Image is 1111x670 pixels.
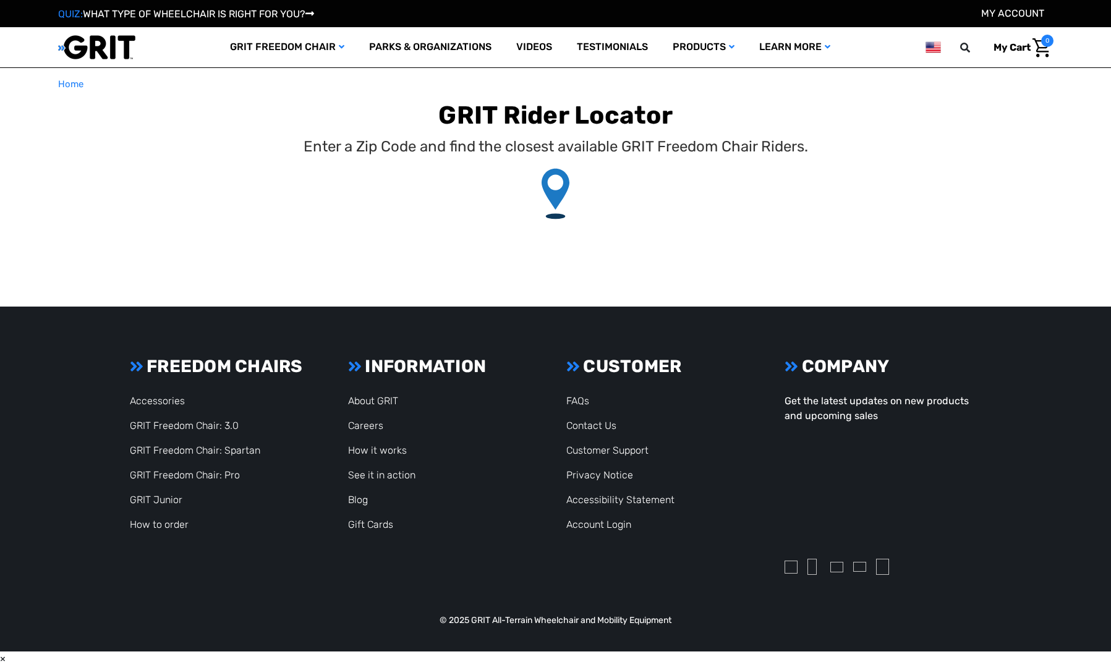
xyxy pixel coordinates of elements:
iframe: Form 0 [785,433,981,548]
a: Privacy Notice [566,469,633,481]
a: GRIT Freedom Chair: Spartan [130,444,260,456]
img: twitter [830,562,843,572]
img: Cart [1032,38,1050,57]
b: GRIT Rider Locator [438,101,673,130]
span: Home [58,78,83,90]
a: Careers [348,420,383,431]
input: Search [966,35,984,61]
a: Parks & Organizations [357,27,504,67]
img: pinterest [876,559,889,575]
a: Videos [504,27,564,67]
a: FAQs [566,395,589,407]
a: Account [981,7,1044,19]
a: GRIT Freedom Chair: Pro [130,469,240,481]
a: GRIT Junior [130,494,182,506]
a: How it works [348,444,407,456]
span: My Cart [994,41,1031,53]
p: Get the latest updates on new products and upcoming sales [785,394,981,423]
a: Contact Us [566,420,616,431]
img: GRIT All-Terrain Wheelchair and Mobility Equipment [58,35,135,60]
a: Home [58,77,83,91]
a: Accessibility Statement [566,494,675,506]
a: GRIT Freedom Chair: 3.0 [130,420,239,431]
a: QUIZ:WHAT TYPE OF WHEELCHAIR IS RIGHT FOR YOU? [58,8,314,20]
span: 0 [1041,35,1054,47]
a: Products [660,27,747,67]
a: Account Login [566,519,631,530]
img: us.png [926,40,940,55]
a: Accessories [130,395,185,407]
a: Customer Support [566,444,649,456]
h3: INFORMATION [348,356,545,377]
a: About GRIT [348,395,398,407]
p: © 2025 GRIT All-Terrain Wheelchair and Mobility Equipment [123,614,989,627]
h3: FREEDOM CHAIRS [130,356,326,377]
a: See it in action [348,469,415,481]
span: QUIZ: [58,8,83,20]
h3: COMPANY [785,356,981,377]
a: Learn More [747,27,843,67]
img: youtube [853,562,866,572]
a: GRIT Freedom Chair [218,27,357,67]
p: Enter a Zip Code and find the closest available GRIT Freedom Chair Riders. [304,135,808,158]
a: Blog [348,494,368,506]
img: instagram [785,561,798,574]
a: Gift Cards [348,519,393,530]
img: facebook [807,559,817,575]
a: Cart with 0 items [984,35,1054,61]
h3: CUSTOMER [566,356,763,377]
nav: Breadcrumb [58,77,1054,91]
a: How to order [130,519,189,530]
a: Testimonials [564,27,660,67]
